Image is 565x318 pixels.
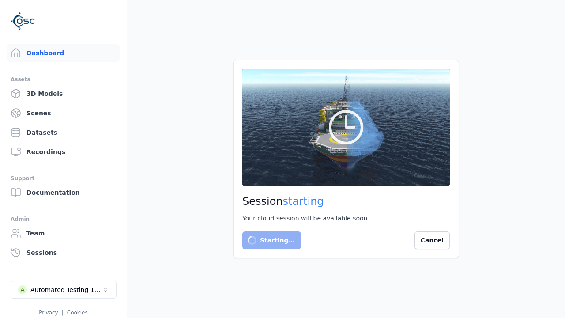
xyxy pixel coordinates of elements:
[7,224,120,242] a: Team
[7,44,120,62] a: Dashboard
[62,310,64,316] span: |
[7,85,120,102] a: 3D Models
[283,195,324,208] span: starting
[7,244,120,261] a: Sessions
[242,194,450,208] h2: Session
[11,9,35,34] img: Logo
[11,281,117,299] button: Select a workspace
[11,214,116,224] div: Admin
[67,310,88,316] a: Cookies
[11,74,116,85] div: Assets
[18,285,27,294] div: A
[39,310,58,316] a: Privacy
[7,104,120,122] a: Scenes
[7,143,120,161] a: Recordings
[7,124,120,141] a: Datasets
[7,184,120,201] a: Documentation
[11,173,116,184] div: Support
[414,231,450,249] button: Cancel
[242,231,301,249] button: Starting…
[242,214,450,223] div: Your cloud session will be available soon.
[30,285,102,294] div: Automated Testing 1 - Playwright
